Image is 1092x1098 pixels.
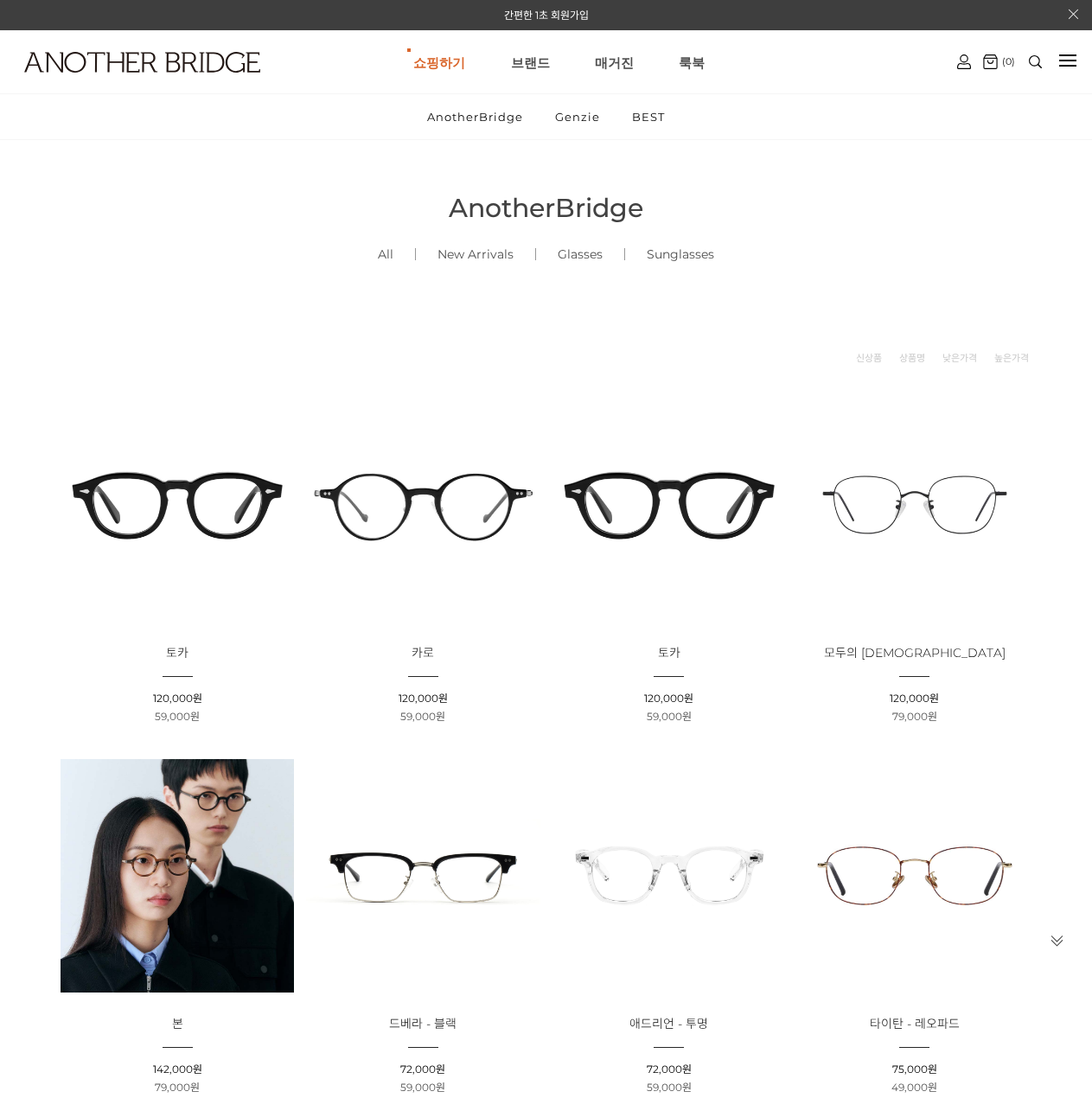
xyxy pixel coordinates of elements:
a: 매거진 [595,31,634,93]
span: 타이탄 - 레오파드 [870,1016,960,1031]
img: search [1029,55,1042,68]
img: 토카 아세테이트 안경 - 다양한 스타일에 맞는 뿔테 안경 이미지 [552,388,786,622]
span: 59,000원 [400,1081,445,1094]
span: 72,000원 [647,1063,692,1076]
img: 카로 - 감각적인 디자인의 패션 아이템 이미지 [306,388,540,622]
span: 120,000원 [890,692,939,705]
a: 토카 [166,647,188,660]
span: 79,000원 [892,710,937,723]
a: (0) [983,54,1015,69]
a: 쇼핑하기 [413,31,465,93]
span: 142,000원 [153,1063,202,1076]
span: 모두의 [DEMOGRAPHIC_DATA] [824,645,1006,661]
span: 49,000원 [891,1081,937,1094]
a: New Arrivals [416,225,535,284]
span: 토카 [658,645,680,661]
a: 카로 [412,647,434,660]
a: 간편한 1초 회원가입 [504,9,589,22]
span: 59,000원 [647,1081,692,1094]
span: 79,000원 [155,1081,200,1094]
a: 상품명 [899,349,925,367]
a: 룩북 [679,31,705,93]
img: 타이탄 - 레오파드 고급 안경 이미지 - 독특한 레오파드 패턴의 스타일리시한 디자인 [798,759,1031,993]
span: 드베라 - 블랙 [389,1016,457,1031]
a: All [356,225,415,284]
span: 59,000원 [400,710,445,723]
a: Genzie [540,94,615,139]
a: 애드리언 - 투명 [629,1018,708,1031]
a: Glasses [536,225,624,284]
img: 드베라 - 블랙 안경, 트렌디한 블랙 프레임 이미지 [306,759,540,993]
span: 59,000원 [647,710,692,723]
span: 본 [172,1016,183,1031]
a: Sunglasses [625,225,736,284]
span: 75,000원 [892,1063,937,1076]
img: cart [957,54,971,69]
a: 타이탄 - 레오파드 [870,1018,960,1031]
span: 애드리언 - 투명 [629,1016,708,1031]
a: BEST [617,94,680,139]
a: AnotherBridge [412,94,538,139]
a: 낮은가격 [942,349,977,367]
a: 드베라 - 블랙 [389,1018,457,1031]
span: 72,000원 [400,1063,445,1076]
a: 본 [172,1018,183,1031]
img: 애드리언 - 투명 안경, 패셔너블 아이웨어 이미지 [552,759,786,993]
a: logo [9,52,172,115]
a: 브랜드 [511,31,550,93]
img: cart [983,54,998,69]
span: 카로 [412,645,434,661]
img: 본 - 동그란 렌즈로 돋보이는 아세테이트 안경 이미지 [61,759,294,993]
a: 높은가격 [994,349,1029,367]
img: logo [24,52,260,73]
a: 신상품 [856,349,882,367]
span: 120,000원 [399,692,448,705]
span: 토카 [166,645,188,661]
a: 토카 [658,647,680,660]
img: 토카 아세테이트 뿔테 안경 이미지 [61,388,294,622]
span: 120,000원 [153,692,202,705]
span: 120,000원 [644,692,693,705]
span: AnotherBridge [449,192,643,224]
span: (0) [998,55,1015,67]
a: 모두의 [DEMOGRAPHIC_DATA] [824,647,1006,660]
span: 59,000원 [155,710,200,723]
img: 모두의 안경 - 다양한 크기에 맞춘 다용도 디자인 이미지 [798,388,1031,622]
